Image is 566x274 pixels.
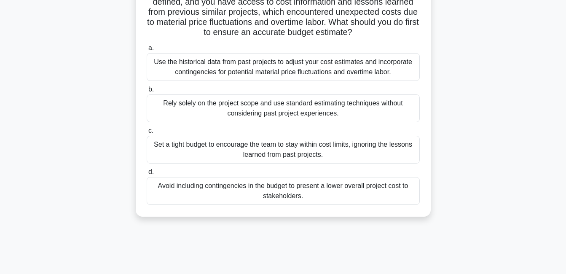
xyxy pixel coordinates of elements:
[148,44,154,51] span: a.
[148,168,154,175] span: d.
[148,127,153,134] span: c.
[147,177,420,205] div: Avoid including contingencies in the budget to present a lower overall project cost to stakeholders.
[147,136,420,164] div: Set a tight budget to encourage the team to stay within cost limits, ignoring the lessons learned...
[147,94,420,122] div: Rely solely on the project scope and use standard estimating techniques without considering past ...
[147,53,420,81] div: Use the historical data from past projects to adjust your cost estimates and incorporate continge...
[148,86,154,93] span: b.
